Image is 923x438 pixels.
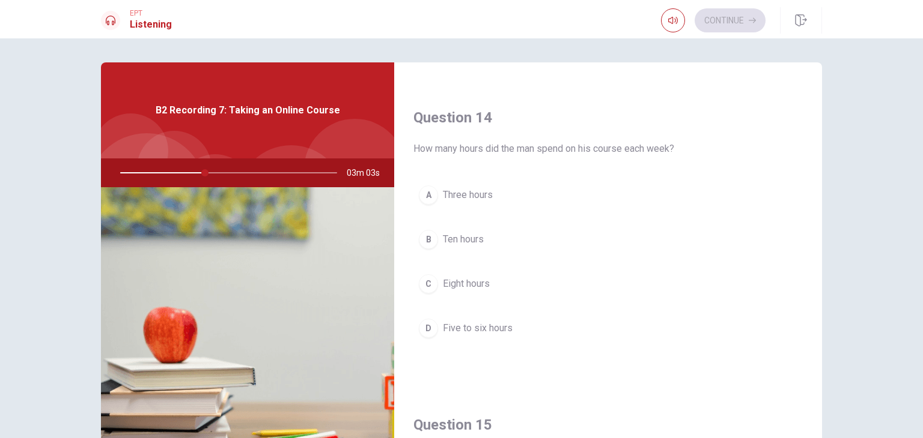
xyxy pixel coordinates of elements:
[413,108,803,127] h4: Question 14
[413,180,803,210] button: AThree hours
[413,313,803,343] button: DFive to six hours
[443,321,513,335] span: Five to six hours
[443,232,484,247] span: Ten hours
[413,142,803,156] span: How many hours did the man spend on his course each week?
[413,269,803,299] button: CEight hours
[419,185,438,205] div: A
[443,188,493,202] span: Three hours
[443,277,490,291] span: Eight hours
[413,224,803,254] button: BTen hours
[347,158,389,187] span: 03m 03s
[156,103,340,118] span: B2 Recording 7: Taking an Online Course
[419,230,438,249] div: B
[413,415,803,434] h4: Question 15
[419,319,438,338] div: D
[130,17,172,32] h1: Listening
[419,274,438,293] div: C
[130,9,172,17] span: EPT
